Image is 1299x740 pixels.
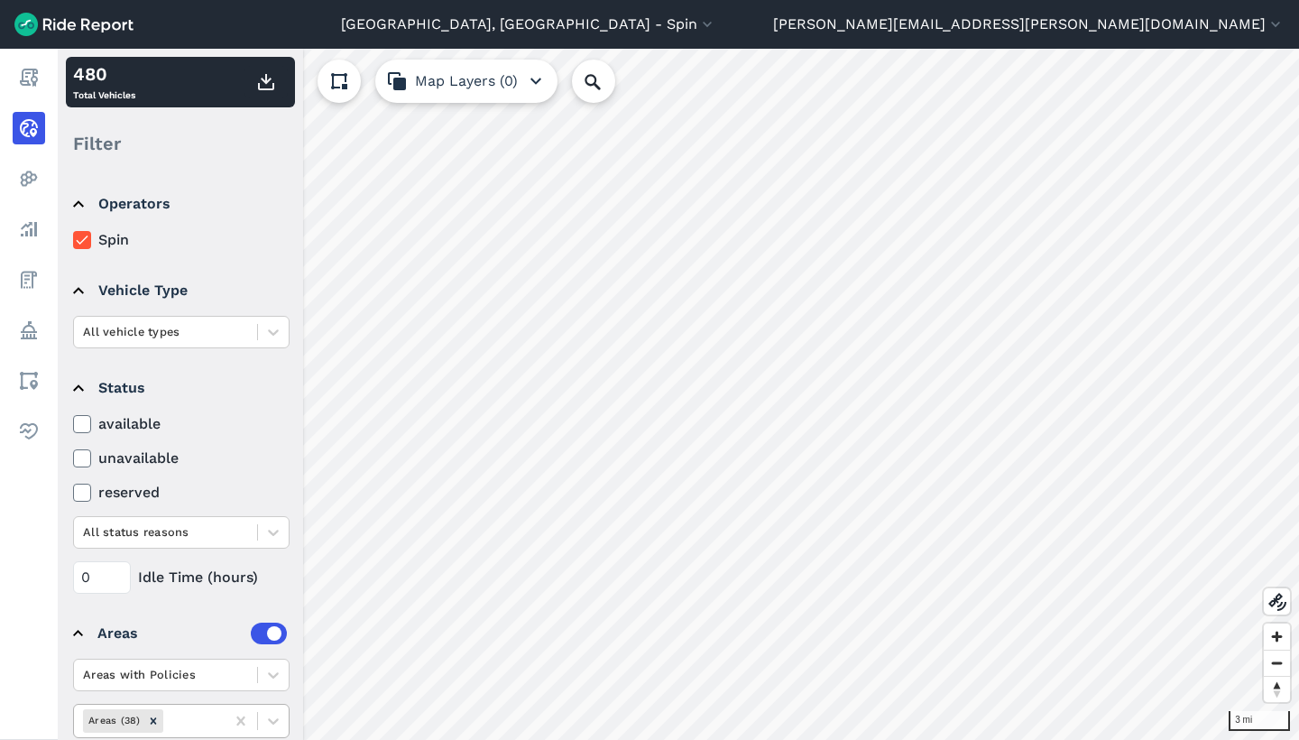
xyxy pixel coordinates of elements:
div: 480 [73,60,135,88]
div: Total Vehicles [73,60,135,104]
div: Filter [66,116,295,171]
button: Zoom out [1264,650,1290,676]
input: Search Location or Vehicles [572,60,644,103]
img: Ride Report [14,13,134,36]
button: Zoom in [1264,624,1290,650]
a: Health [13,415,45,448]
a: Report [13,61,45,94]
div: 3 mi [1229,711,1290,731]
a: Realtime [13,112,45,144]
a: Fees [13,264,45,296]
label: available [73,413,290,435]
label: Spin [73,229,290,251]
a: Analyze [13,213,45,245]
label: unavailable [73,448,290,469]
button: [GEOGRAPHIC_DATA], [GEOGRAPHIC_DATA] - Spin [341,14,716,35]
div: Areas [97,623,287,644]
label: reserved [73,482,290,504]
button: Map Layers (0) [375,60,557,103]
a: Areas [13,365,45,397]
div: Idle Time (hours) [73,561,290,594]
summary: Areas [73,608,287,659]
summary: Operators [73,179,287,229]
summary: Vehicle Type [73,265,287,316]
div: Remove Areas (38) [143,709,163,732]
div: Areas (38) [83,709,143,732]
button: Reset bearing to north [1264,676,1290,702]
button: [PERSON_NAME][EMAIL_ADDRESS][PERSON_NAME][DOMAIN_NAME] [773,14,1285,35]
a: Policy [13,314,45,347]
summary: Status [73,363,287,413]
a: Heatmaps [13,162,45,195]
canvas: Map [58,49,1299,740]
